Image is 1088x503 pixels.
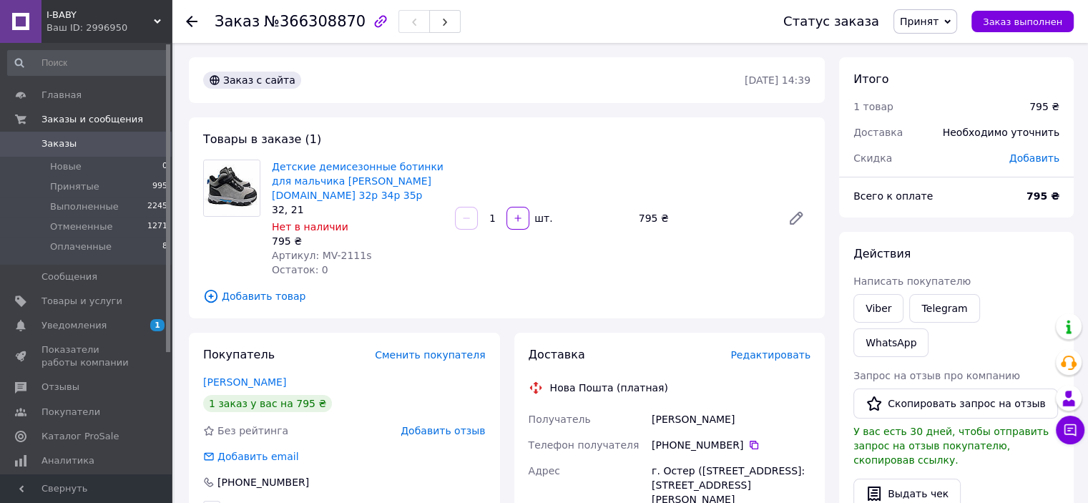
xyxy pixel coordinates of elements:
[934,117,1068,148] div: Необходимо уточнить
[203,132,321,146] span: Товары в заказе (1)
[547,381,672,395] div: Нова Пошта (платная)
[41,430,119,443] span: Каталог ProSale
[147,220,167,233] span: 1271
[529,414,591,425] span: Получатель
[1009,152,1059,164] span: Добавить
[50,160,82,173] span: Новые
[41,113,143,126] span: Заказы и сообщения
[853,152,892,164] span: Скидка
[204,160,260,216] img: Детские демисезонные ботинки для мальчика Jong.Golf 32р 34р 35р
[853,101,893,112] span: 1 товар
[272,250,371,261] span: Артикул: MV-2111s
[633,208,776,228] div: 795 ₴
[272,161,443,201] a: Детские демисезонные ботинки для мальчика [PERSON_NAME][DOMAIN_NAME] 32р 34р 35р
[41,381,79,394] span: Отзывы
[203,348,275,361] span: Покупатель
[730,349,810,361] span: Редактировать
[783,14,879,29] div: Статус заказа
[216,449,300,464] div: Добавить email
[162,240,167,253] span: 8
[41,137,77,150] span: Заказы
[46,9,154,21] span: I-BABY
[649,406,813,432] div: [PERSON_NAME]
[529,439,639,451] span: Телефон получателя
[50,220,112,233] span: Отмененные
[7,50,169,76] input: Поиск
[152,180,167,193] span: 995
[203,376,286,388] a: [PERSON_NAME]
[41,295,122,308] span: Товары и услуги
[203,395,332,412] div: 1 заказ у вас на 795 ₴
[50,180,99,193] span: Принятые
[50,240,112,253] span: Оплаченные
[983,16,1062,27] span: Заказ выполнен
[853,370,1020,381] span: Запрос на отзыв про компанию
[203,288,810,304] span: Добавить товар
[150,319,165,331] span: 1
[50,200,119,213] span: Выполненные
[217,425,288,436] span: Без рейтинга
[41,343,132,369] span: Показатели работы компании
[531,211,554,225] div: шт.
[41,319,107,332] span: Уведомления
[853,389,1058,419] button: Скопировать запрос на отзыв
[909,294,979,323] a: Telegram
[272,221,348,233] span: Нет в наличии
[401,425,485,436] span: Добавить отзыв
[529,348,585,361] span: Доставка
[1056,416,1084,444] button: Чат с покупателем
[853,247,911,260] span: Действия
[971,11,1074,32] button: Заказ выполнен
[272,202,443,217] div: 32, 21
[215,13,260,30] span: Заказ
[900,16,938,27] span: Принят
[272,264,328,275] span: Остаток: 0
[41,89,82,102] span: Главная
[264,13,366,30] span: №366308870
[216,475,310,489] div: [PHONE_NUMBER]
[853,72,888,86] span: Итого
[652,438,810,452] div: [PHONE_NUMBER]
[853,127,903,138] span: Доставка
[853,190,933,202] span: Всего к оплате
[162,160,167,173] span: 0
[147,200,167,213] span: 2245
[375,349,485,361] span: Сменить покупателя
[202,449,300,464] div: Добавить email
[46,21,172,34] div: Ваш ID: 2996950
[853,294,903,323] a: Viber
[745,74,810,86] time: [DATE] 14:39
[41,270,97,283] span: Сообщения
[41,406,100,419] span: Покупатели
[782,204,810,233] a: Редактировать
[1026,190,1059,202] b: 795 ₴
[529,465,560,477] span: Адрес
[272,234,443,248] div: 795 ₴
[203,72,301,89] div: Заказ с сайта
[41,454,94,467] span: Аналитика
[853,426,1049,466] span: У вас есть 30 дней, чтобы отправить запрос на отзыв покупателю, скопировав ссылку.
[853,328,928,357] a: WhatsApp
[853,275,971,287] span: Написать покупателю
[1029,99,1059,114] div: 795 ₴
[186,14,197,29] div: Вернуться назад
